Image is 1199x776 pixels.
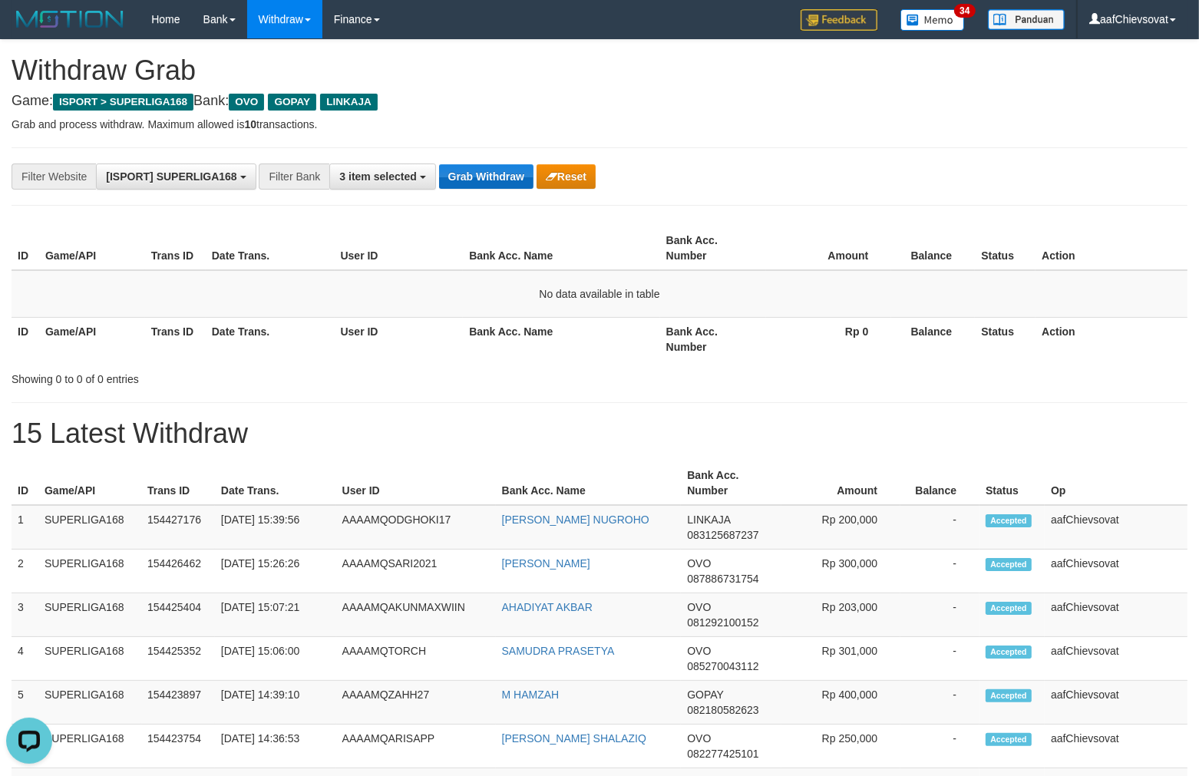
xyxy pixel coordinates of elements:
td: - [900,505,979,550]
th: ID [12,317,39,361]
button: [ISPORT] SUPERLIGA168 [96,163,256,190]
a: [PERSON_NAME] [502,557,590,570]
a: M HAMZAH [502,688,560,701]
p: Grab and process withdraw. Maximum allowed is transactions. [12,117,1187,132]
span: 34 [954,4,975,18]
td: Rp 301,000 [781,637,900,681]
td: SUPERLIGA168 [38,725,141,768]
th: Game/API [38,461,141,505]
th: User ID [336,461,496,505]
img: panduan.png [988,9,1065,30]
strong: 10 [244,118,256,130]
th: ID [12,226,39,270]
div: Showing 0 to 0 of 0 entries [12,365,488,387]
td: Rp 200,000 [781,505,900,550]
th: Date Trans. [215,461,336,505]
td: - [900,681,979,725]
td: AAAAMQTORCH [336,637,496,681]
td: AAAAMQZAHH27 [336,681,496,725]
th: Bank Acc. Name [463,226,660,270]
span: [ISPORT] SUPERLIGA168 [106,170,236,183]
td: aafChievsovat [1045,637,1187,681]
td: AAAAMQODGHOKI17 [336,505,496,550]
button: Grab Withdraw [439,164,533,189]
span: OVO [229,94,264,111]
span: Copy 082277425101 to clipboard [687,748,758,760]
th: Bank Acc. Number [681,461,781,505]
span: ISPORT > SUPERLIGA168 [53,94,193,111]
span: GOPAY [268,94,316,111]
span: GOPAY [687,688,723,701]
span: Copy 085270043112 to clipboard [687,660,758,672]
td: 5 [12,681,38,725]
span: Copy 081292100152 to clipboard [687,616,758,629]
img: MOTION_logo.png [12,8,128,31]
th: Action [1035,226,1187,270]
td: SUPERLIGA168 [38,681,141,725]
a: [PERSON_NAME] SHALAZIQ [502,732,646,745]
span: OVO [687,601,711,613]
span: LINKAJA [687,513,730,526]
span: Accepted [986,646,1032,659]
td: SUPERLIGA168 [38,550,141,593]
span: Accepted [986,689,1032,702]
th: Status [975,317,1035,361]
span: Accepted [986,602,1032,615]
th: Bank Acc. Name [463,317,660,361]
td: No data available in table [12,270,1187,318]
th: Balance [900,461,979,505]
th: ID [12,461,38,505]
td: aafChievsovat [1045,725,1187,768]
td: [DATE] 14:39:10 [215,681,336,725]
th: User ID [335,226,464,270]
th: Status [975,226,1035,270]
th: Bank Acc. Number [660,317,766,361]
td: AAAAMQSARI2021 [336,550,496,593]
th: Game/API [39,317,145,361]
td: aafChievsovat [1045,681,1187,725]
td: 154425352 [141,637,215,681]
td: aafChievsovat [1045,593,1187,637]
img: Button%20Memo.svg [900,9,965,31]
td: [DATE] 15:06:00 [215,637,336,681]
button: Reset [537,164,596,189]
button: 3 item selected [329,163,435,190]
span: Copy 082180582623 to clipboard [687,704,758,716]
td: [DATE] 15:39:56 [215,505,336,550]
h1: 15 Latest Withdraw [12,418,1187,449]
td: - [900,637,979,681]
td: - [900,725,979,768]
a: [PERSON_NAME] NUGROHO [502,513,649,526]
td: - [900,593,979,637]
td: SUPERLIGA168 [38,637,141,681]
th: Amount [781,461,900,505]
div: Filter Website [12,163,96,190]
td: [DATE] 15:26:26 [215,550,336,593]
span: Copy 083125687237 to clipboard [687,529,758,541]
h4: Game: Bank: [12,94,1187,109]
td: 154423897 [141,681,215,725]
span: OVO [687,557,711,570]
h1: Withdraw Grab [12,55,1187,86]
th: Op [1045,461,1187,505]
td: Rp 300,000 [781,550,900,593]
td: SUPERLIGA168 [38,593,141,637]
span: Accepted [986,733,1032,746]
td: Rp 203,000 [781,593,900,637]
span: OVO [687,645,711,657]
th: Status [979,461,1045,505]
td: 154427176 [141,505,215,550]
td: SUPERLIGA168 [38,505,141,550]
td: 2 [12,550,38,593]
td: aafChievsovat [1045,505,1187,550]
th: Balance [891,317,975,361]
th: Balance [891,226,975,270]
td: [DATE] 15:07:21 [215,593,336,637]
a: AHADIYAT AKBAR [502,601,593,613]
th: Rp 0 [766,317,892,361]
th: Trans ID [145,317,206,361]
th: Amount [766,226,892,270]
button: Open LiveChat chat widget [6,6,52,52]
td: [DATE] 14:36:53 [215,725,336,768]
span: 3 item selected [339,170,416,183]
